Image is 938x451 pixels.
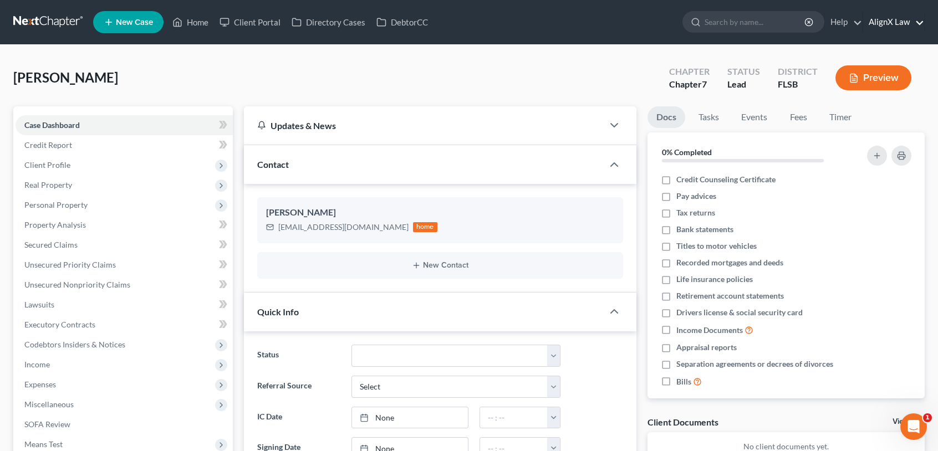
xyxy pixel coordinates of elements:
[257,120,590,131] div: Updates & News
[252,345,346,367] label: Status
[24,320,95,329] span: Executory Contracts
[648,106,685,128] a: Docs
[669,78,710,91] div: Chapter
[24,260,116,269] span: Unsecured Priority Claims
[24,360,50,369] span: Income
[278,222,409,233] div: [EMAIL_ADDRESS][DOMAIN_NAME]
[923,413,932,422] span: 1
[16,275,233,295] a: Unsecured Nonpriority Claims
[676,358,833,370] span: Separation agreements or decrees of divorces
[676,240,757,252] span: Titles to motor vehicles
[702,79,707,89] span: 7
[13,69,118,85] span: [PERSON_NAME]
[16,295,233,315] a: Lawsuits
[167,12,214,32] a: Home
[676,224,733,235] span: Bank statements
[286,12,371,32] a: Directory Cases
[24,180,72,189] span: Real Property
[676,376,691,387] span: Bills
[16,255,233,275] a: Unsecured Priority Claims
[24,380,56,389] span: Expenses
[266,206,614,219] div: [PERSON_NAME]
[676,325,743,336] span: Income Documents
[24,160,70,170] span: Client Profile
[24,220,86,229] span: Property Analysis
[257,306,299,317] span: Quick Info
[825,12,862,32] a: Help
[24,280,130,289] span: Unsecured Nonpriority Claims
[676,257,783,268] span: Recorded mortgages and deeds
[16,215,233,235] a: Property Analysis
[778,78,818,91] div: FLSB
[727,78,760,91] div: Lead
[371,12,434,32] a: DebtorCC
[676,174,776,185] span: Credit Counseling Certificate
[480,407,548,428] input: -- : --
[676,191,716,202] span: Pay advices
[820,106,860,128] a: Timer
[778,65,818,78] div: District
[676,207,715,218] span: Tax returns
[116,18,153,27] span: New Case
[24,200,88,209] span: Personal Property
[266,261,614,270] button: New Contact
[676,274,753,285] span: Life insurance policies
[24,439,63,449] span: Means Test
[16,235,233,255] a: Secured Claims
[662,147,712,157] strong: 0% Completed
[705,12,806,32] input: Search by name...
[24,340,125,349] span: Codebtors Insiders & Notices
[252,407,346,429] label: IC Date
[727,65,760,78] div: Status
[648,416,718,428] div: Client Documents
[24,240,78,249] span: Secured Claims
[676,290,784,301] span: Retirement account statements
[669,65,710,78] div: Chapter
[24,419,70,429] span: SOFA Review
[900,413,927,440] iframe: Intercom live chat
[214,12,286,32] a: Client Portal
[24,399,74,409] span: Miscellaneous
[252,376,346,398] label: Referral Source
[24,300,54,309] span: Lawsuits
[16,315,233,335] a: Executory Contracts
[24,120,80,130] span: Case Dashboard
[16,115,233,135] a: Case Dashboard
[835,65,911,90] button: Preview
[690,106,728,128] a: Tasks
[24,140,72,150] span: Credit Report
[16,135,233,155] a: Credit Report
[863,12,924,32] a: AlignX Law
[352,407,468,428] a: None
[893,418,920,426] a: View All
[676,342,737,353] span: Appraisal reports
[676,307,803,318] span: Drivers license & social security card
[257,159,289,170] span: Contact
[413,222,437,232] div: home
[781,106,816,128] a: Fees
[16,414,233,434] a: SOFA Review
[732,106,776,128] a: Events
